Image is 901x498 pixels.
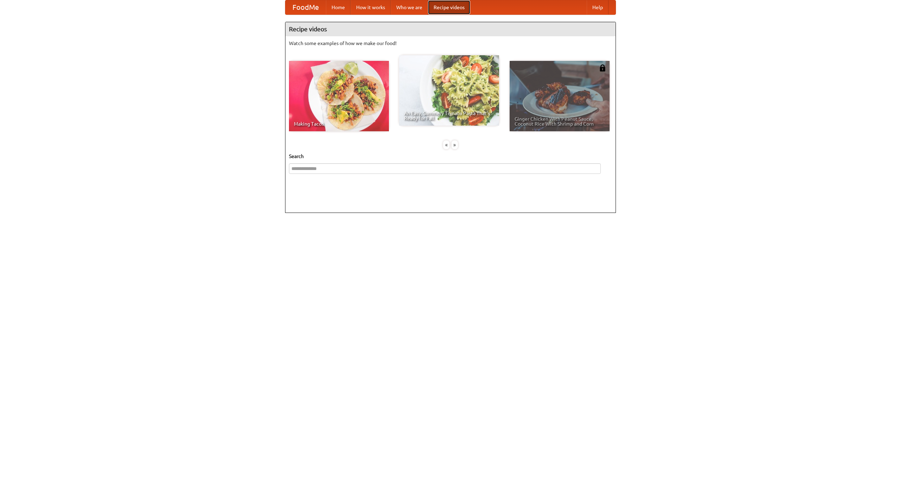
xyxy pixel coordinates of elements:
img: 483408.png [599,64,606,71]
a: An Easy, Summery Tomato Pasta That's Ready for Fall [399,55,499,126]
span: An Easy, Summery Tomato Pasta That's Ready for Fall [404,111,494,121]
a: How it works [351,0,391,14]
a: Making Tacos [289,61,389,131]
a: Who we are [391,0,428,14]
h4: Recipe videos [285,22,616,36]
a: FoodMe [285,0,326,14]
p: Watch some examples of how we make our food! [289,40,612,47]
a: Recipe videos [428,0,470,14]
div: « [443,140,449,149]
a: Help [587,0,609,14]
span: Making Tacos [294,121,384,126]
a: Home [326,0,351,14]
div: » [452,140,458,149]
h5: Search [289,153,612,160]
